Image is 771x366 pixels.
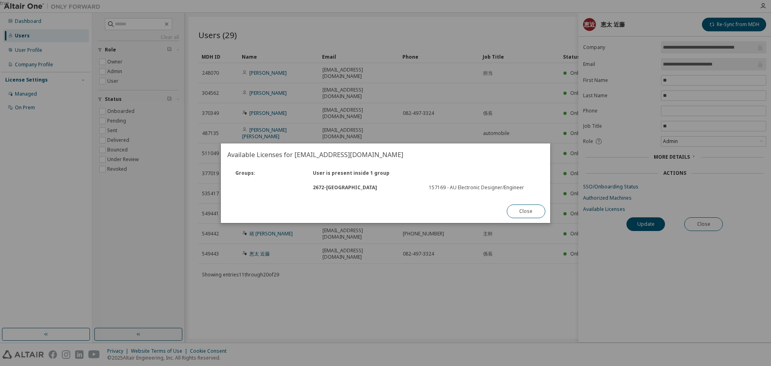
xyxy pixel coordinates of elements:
button: Close [507,204,545,218]
h2: Available Licenses for [EMAIL_ADDRESS][DOMAIN_NAME] [221,143,550,166]
div: Groups : [230,170,308,176]
div: User is present inside 1 group [308,170,424,176]
div: 2672 - [GEOGRAPHIC_DATA] [308,184,424,191]
div: 157169 - AU Electronic Designer/Engineer [429,184,535,191]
